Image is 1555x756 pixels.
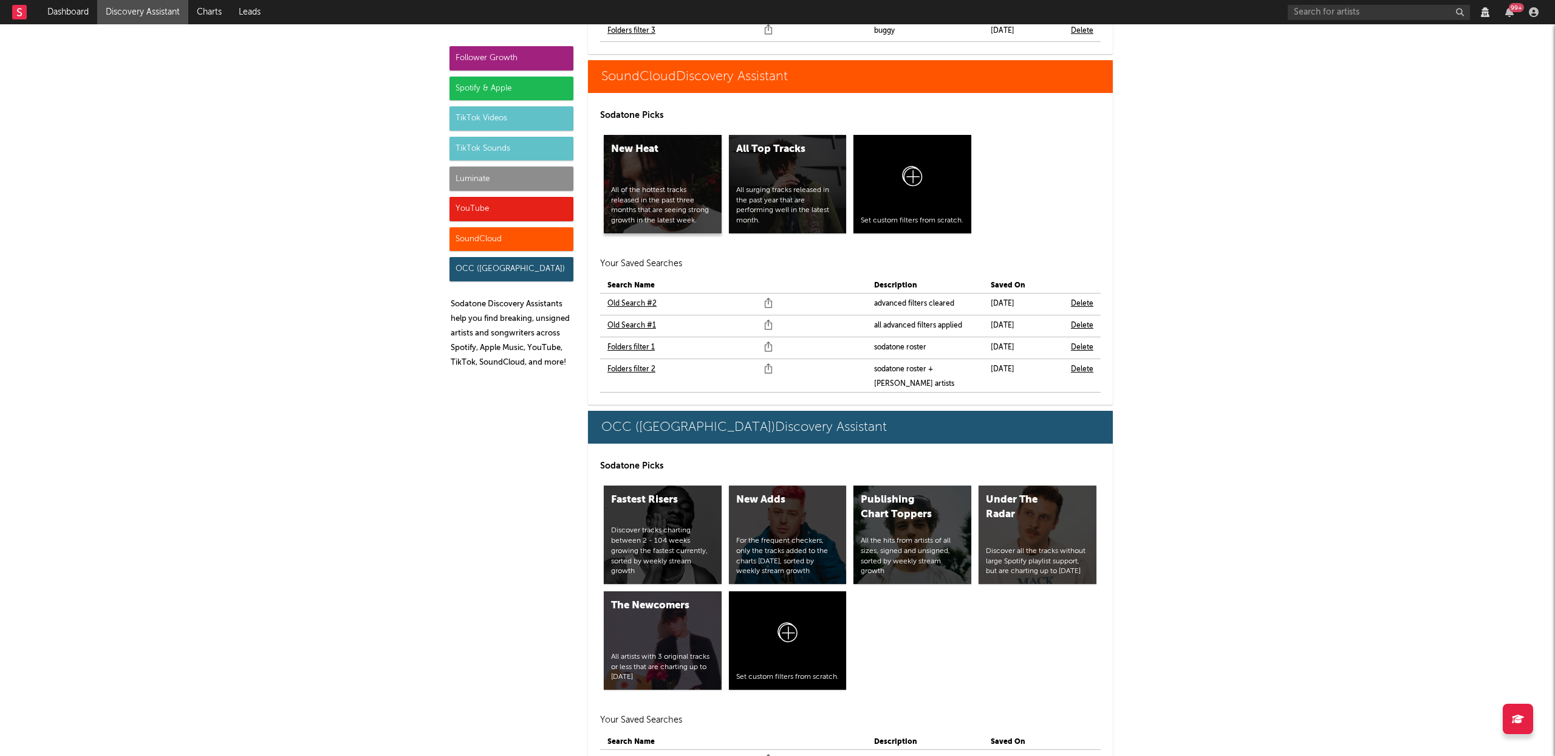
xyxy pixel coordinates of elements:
div: All surging tracks released in the past year that are performing well in the latest month. [736,185,839,226]
div: Publishing Chart Toppers [861,493,943,522]
a: OCC ([GEOGRAPHIC_DATA])Discovery Assistant [588,411,1113,444]
div: New Adds [736,493,819,507]
a: Under The RadarDiscover all the tracks without large Spotify playlist support, but are charting u... [979,486,1096,584]
button: 99+ [1505,7,1514,17]
div: Follower Growth [449,46,573,70]
a: Publishing Chart ToppersAll the hits from artists of all sizes, signed and unsigned, sorted by we... [853,486,971,584]
td: [DATE] [983,359,1064,393]
div: New Heat [611,142,694,157]
th: Saved On [983,735,1064,750]
td: Delete [1064,337,1101,359]
div: 99 + [1509,3,1524,12]
a: Old Search #2 [607,297,657,311]
th: Saved On [983,278,1064,294]
a: All Top TracksAll surging tracks released in the past year that are performing well in the latest... [729,135,847,233]
td: all advanced filters applied [867,315,983,337]
th: Description [867,278,983,294]
div: TikTok Sounds [449,137,573,161]
th: Search Name [600,735,867,750]
div: Spotify & Apple [449,77,573,101]
p: Sodatone Picks [600,108,1101,123]
div: Set custom filters from scratch. [861,216,964,226]
p: Sodatone Picks [600,459,1101,473]
td: [DATE] [983,315,1064,337]
a: The NewcomersAll artists with 3 original tracks or less that are charting up to [DATE] [604,591,722,690]
td: sodatone roster [867,337,983,359]
div: All the hits from artists of all sizes, signed and unsigned, sorted by weekly stream growth [861,536,964,577]
td: [DATE] [983,293,1064,315]
td: Delete [1064,293,1101,315]
a: Folders filter 2 [607,362,655,377]
a: Set custom filters from scratch. [729,591,847,690]
h2: Your Saved Searches [600,256,1101,271]
a: Old Search #1 [607,318,656,333]
a: Folders filter 1 [607,340,655,355]
a: New AddsFor the frequent checkers, only the tracks added to the charts [DATE], sorted by weekly s... [729,486,847,584]
div: All of the hottest tracks released in the past three months that are seeing strong growth in the ... [611,185,714,226]
td: sodatone roster + [PERSON_NAME] artists [867,359,983,393]
div: For the frequent checkers, only the tracks added to the charts [DATE], sorted by weekly stream gr... [736,536,839,577]
input: Search for artists [1288,5,1470,20]
div: Discover tracks charting between 2 - 104 weeks growing the fastest currently, sorted by weekly st... [611,526,714,577]
div: TikTok Videos [449,106,573,131]
div: SoundCloud [449,227,573,252]
a: Fastest RisersDiscover tracks charting between 2 - 104 weeks growing the fastest currently, sorte... [604,486,722,584]
th: Description [867,735,983,750]
h2: Your Saved Searches [600,713,1101,727]
td: Delete [1064,20,1101,42]
td: advanced filters cleared [867,293,983,315]
div: All artists with 3 original tracks or less that are charting up to [DATE] [611,652,714,682]
td: Delete [1064,315,1101,337]
div: All Top Tracks [736,142,819,157]
div: Under The Radar [986,493,1068,522]
a: New HeatAll of the hottest tracks released in the past three months that are seeing strong growth... [604,135,722,233]
div: The Newcomers [611,599,694,613]
td: [DATE] [983,337,1064,359]
a: Set custom filters from scratch. [853,135,971,233]
div: OCC ([GEOGRAPHIC_DATA]) [449,257,573,281]
div: YouTube [449,197,573,221]
div: Fastest Risers [611,493,694,507]
th: Search Name [600,278,867,294]
a: Folders filter 3 [607,24,655,38]
p: Sodatone Discovery Assistants help you find breaking, unsigned artists and songwriters across Spo... [451,297,573,370]
div: Discover all the tracks without large Spotify playlist support, but are charting up to [DATE] [986,546,1089,577]
td: buggy [867,20,983,42]
td: [DATE] [983,20,1064,42]
div: Set custom filters from scratch. [736,672,839,682]
a: SoundCloudDiscovery Assistant [588,60,1113,93]
td: Delete [1064,359,1101,393]
div: Luminate [449,167,573,191]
